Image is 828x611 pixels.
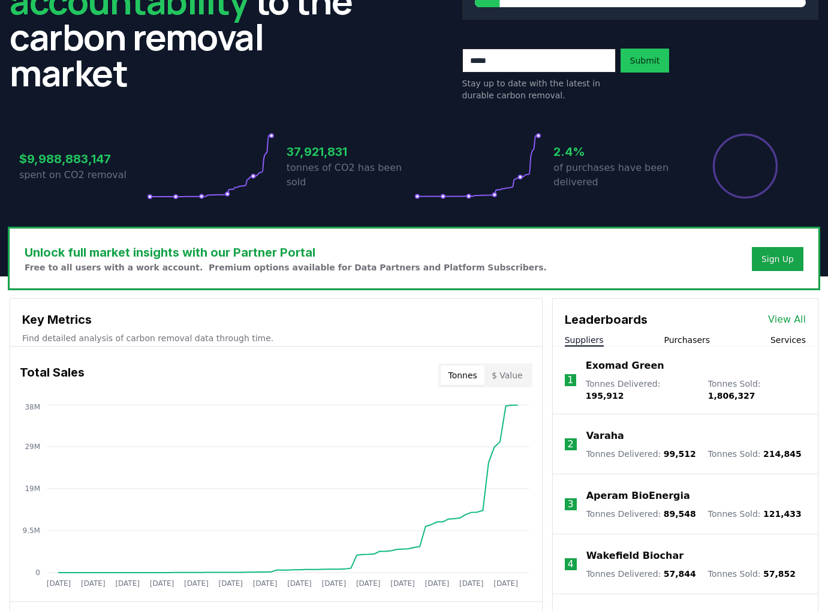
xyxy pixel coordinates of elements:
[25,243,547,261] h3: Unlock full market insights with our Partner Portal
[664,334,710,346] button: Purchasers
[708,568,796,580] p: Tonnes Sold :
[621,49,670,73] button: Submit
[287,579,312,588] tspan: [DATE]
[19,150,147,168] h3: $9,988,883,147
[664,509,696,519] span: 89,548
[568,437,574,452] p: 2
[567,373,573,387] p: 1
[22,332,530,344] p: Find detailed analysis of carbon removal data through time.
[253,579,278,588] tspan: [DATE]
[586,489,690,503] a: Aperam BioEnergia
[553,143,681,161] h3: 2.4%
[287,143,414,161] h3: 37,921,831
[768,312,806,327] a: View All
[20,363,85,387] h3: Total Sales
[356,579,381,588] tspan: [DATE]
[493,579,518,588] tspan: [DATE]
[25,261,547,273] p: Free to all users with a work account. Premium options available for Data Partners and Platform S...
[35,568,40,577] tspan: 0
[22,311,530,329] h3: Key Metrics
[664,449,696,459] span: 99,512
[425,579,450,588] tspan: [DATE]
[712,133,779,200] div: Percentage of sales delivered
[586,359,664,373] a: Exomad Green
[150,579,174,588] tspan: [DATE]
[763,569,796,579] span: 57,852
[763,509,802,519] span: 121,433
[586,429,624,443] a: Varaha
[586,549,684,563] a: Wakefield Biochar
[184,579,209,588] tspan: [DATE]
[586,448,696,460] p: Tonnes Delivered :
[565,334,604,346] button: Suppliers
[47,579,71,588] tspan: [DATE]
[708,508,802,520] p: Tonnes Sold :
[664,569,696,579] span: 57,844
[390,579,415,588] tspan: [DATE]
[25,403,40,411] tspan: 38M
[586,568,696,580] p: Tonnes Delivered :
[287,161,414,189] p: tonnes of CO2 has been sold
[770,334,806,346] button: Services
[19,168,147,182] p: spent on CO2 removal
[25,443,40,451] tspan: 29M
[708,448,802,460] p: Tonnes Sold :
[462,77,616,101] p: Stay up to date with the latest in durable carbon removal.
[459,579,484,588] tspan: [DATE]
[761,253,794,265] a: Sign Up
[708,391,755,401] span: 1,806,327
[568,497,574,511] p: 3
[218,579,243,588] tspan: [DATE]
[115,579,140,588] tspan: [DATE]
[568,557,574,571] p: 4
[25,484,40,493] tspan: 19M
[708,378,806,402] p: Tonnes Sold :
[553,161,681,189] p: of purchases have been delivered
[586,508,696,520] p: Tonnes Delivered :
[484,366,530,385] button: $ Value
[586,378,696,402] p: Tonnes Delivered :
[565,311,648,329] h3: Leaderboards
[322,579,347,588] tspan: [DATE]
[441,366,484,385] button: Tonnes
[586,391,624,401] span: 195,912
[752,247,803,271] button: Sign Up
[763,449,802,459] span: 214,845
[81,579,106,588] tspan: [DATE]
[23,526,40,535] tspan: 9.5M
